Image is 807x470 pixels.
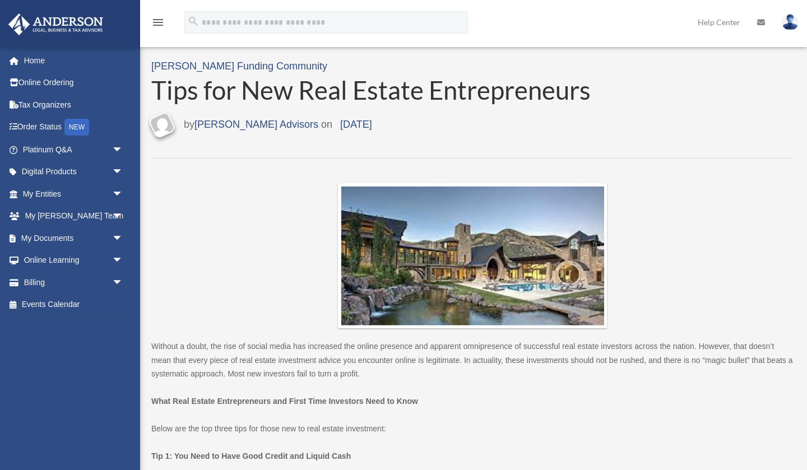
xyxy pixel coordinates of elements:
b: Tip 1: You Need to Have Good Credit and Liquid Cash [151,452,351,460]
img: Anderson Advisors Platinum Portal [5,13,106,35]
a: Events Calendar [8,294,140,316]
span: arrow_drop_down [112,205,134,228]
a: My Entitiesarrow_drop_down [8,183,140,205]
a: Billingarrow_drop_down [8,271,140,294]
a: Home [8,49,140,72]
span: by [184,116,318,134]
span: arrow_drop_down [112,227,134,250]
a: Digital Productsarrow_drop_down [8,161,140,183]
a: Platinum Q&Aarrow_drop_down [8,138,140,161]
a: Tips for New Real Estate Entrepreneurs [151,75,793,106]
i: search [187,15,200,27]
span: arrow_drop_down [112,183,134,206]
a: menu [151,20,165,29]
i: menu [151,16,165,29]
a: My Documentsarrow_drop_down [8,227,140,249]
a: [PERSON_NAME] Advisors [194,119,318,130]
a: Order StatusNEW [8,116,140,139]
a: [PERSON_NAME] Funding Community [151,61,327,72]
a: Tax Organizers [8,94,140,116]
p: Below are the top three tips for those new to real estate investment: [151,422,793,436]
span: arrow_drop_down [112,249,134,272]
span: arrow_drop_down [112,138,134,161]
span: Tips for New Real Estate Entrepreneurs [151,75,591,105]
p: Without a doubt, the rise of social media has increased the online presence and apparent omnipres... [151,339,793,381]
a: My [PERSON_NAME] Teamarrow_drop_down [8,205,140,227]
span: arrow_drop_down [112,161,134,184]
b: What Real Estate Entrepreneurs and First Time Investors Need to Know [151,397,418,406]
img: User Pic [782,14,799,30]
a: Online Ordering [8,72,140,94]
a: Online Learningarrow_drop_down [8,249,140,272]
div: NEW [64,119,89,136]
a: [DATE] [332,119,380,130]
span: arrow_drop_down [112,271,134,294]
span: on [321,116,380,134]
